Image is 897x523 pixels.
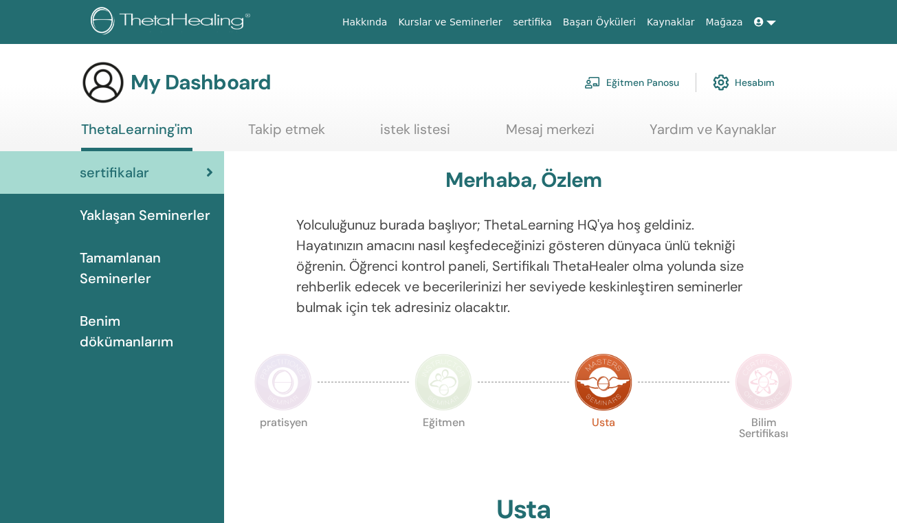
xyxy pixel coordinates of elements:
p: Bilim Sertifikası [735,417,793,475]
a: Hakkında [337,10,393,35]
span: Tamamlanan Seminerler [80,247,213,289]
a: Başarı Öyküleri [557,10,641,35]
img: chalkboard-teacher.svg [584,76,601,89]
h3: Merhaba, Özlem [445,168,602,192]
p: Eğitmen [414,417,472,475]
p: Usta [575,417,632,475]
a: Mesaj merkezi [506,121,595,148]
span: sertifikalar [80,162,149,183]
a: Eğitmen Panosu [584,67,679,98]
a: Takip etmek [248,121,325,148]
img: Certificate of Science [735,353,793,411]
a: Hesabım [713,67,775,98]
img: Practitioner [254,353,312,411]
p: pratisyen [254,417,312,475]
a: istek listesi [380,121,450,148]
img: generic-user-icon.jpg [81,60,125,104]
img: logo.png [91,7,255,38]
img: Instructor [414,353,472,411]
a: sertifika [507,10,557,35]
a: Yardım ve Kaynaklar [650,121,776,148]
a: Mağaza [700,10,748,35]
p: Yolculuğunuz burada başlıyor; ThetaLearning HQ'ya hoş geldiniz. Hayatınızın amacını nasıl keşfede... [296,214,751,318]
span: Benim dökümanlarım [80,311,213,352]
a: Kaynaklar [641,10,700,35]
span: Yaklaşan Seminerler [80,205,210,225]
h3: My Dashboard [131,70,271,95]
a: ThetaLearning'im [81,121,192,151]
img: Master [575,353,632,411]
a: Kurslar ve Seminerler [392,10,507,35]
img: cog.svg [713,71,729,94]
